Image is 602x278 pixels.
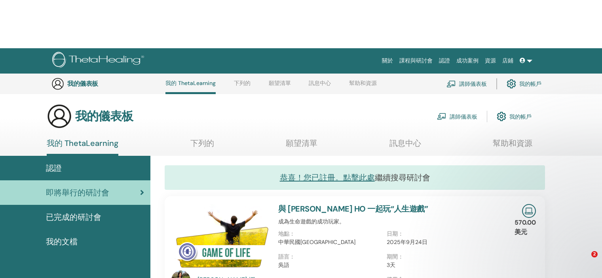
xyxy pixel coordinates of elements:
[309,79,331,87] font: 訊息中心
[278,204,428,214] a: 與 [PERSON_NAME] HO 一起玩“人生遊戲”
[436,53,453,68] a: 認證
[437,113,446,120] img: chalkboard-teacher.svg
[47,138,118,156] a: 我的 ThetaLearning
[382,57,393,64] font: 關於
[439,57,450,64] font: 認證
[485,57,496,64] font: 資源
[396,53,436,68] a: 課程與研討會
[446,80,456,87] img: chalkboard-teacher.svg
[289,230,295,237] font: ：
[398,253,403,260] font: ：
[575,251,594,270] iframe: 對講機即時聊天
[389,138,421,148] font: 訊息中心
[269,79,291,87] font: 願望清單
[286,138,317,154] a: 願望清單
[289,253,295,260] font: ：
[47,138,118,148] font: 我的 ThetaLearning
[499,53,517,68] a: 店鋪
[375,172,430,183] font: 繼續搜尋研討會
[234,80,251,93] a: 下列的
[379,53,396,68] a: 關於
[46,163,62,173] font: 認證
[507,75,541,93] a: 我的帳戶
[453,53,482,68] a: 成功案例
[519,81,541,88] font: 我的帳戶
[46,212,101,222] font: 已完成的研討會
[67,79,98,88] font: 我的儀表板
[46,187,109,198] font: 即將舉行的研討會
[387,253,398,260] font: 期間
[456,57,479,64] font: 成功案例
[52,52,147,70] img: logo.png
[165,79,216,87] font: 我的 ThetaLearning
[309,80,331,93] a: 訊息中心
[75,108,133,124] font: 我的儀表板
[190,138,214,148] font: 下列的
[165,80,216,95] a: 我的 ThetaLearning
[387,230,398,237] font: 日期
[278,238,355,246] font: 中華民國[GEOGRAPHIC_DATA]
[437,108,477,125] a: 講師儀表板
[171,204,269,272] img: 生命遊戲
[349,80,377,93] a: 幫助和資源
[278,261,289,269] font: 吳語
[46,236,78,247] font: 我的文檔
[51,78,64,90] img: generic-user-icon.jpg
[387,238,427,246] font: 2025年9月24日
[507,77,516,91] img: cog.svg
[269,80,291,93] a: 願望清單
[278,230,289,237] font: 地點
[286,138,317,148] font: 願望清單
[398,230,403,237] font: ：
[387,261,395,269] font: 3天
[593,252,596,257] font: 2
[190,138,214,154] a: 下列的
[234,79,251,87] font: 下列的
[482,53,499,68] a: 資源
[502,57,513,64] font: 店鋪
[349,79,377,87] font: 幫助和資源
[389,138,421,154] a: 訊息中心
[278,218,345,225] font: 成為生命遊戲的成功玩家。
[399,57,433,64] font: 課程與研討會
[459,81,487,88] font: 講師儀表板
[446,75,487,93] a: 講師儀表板
[280,172,375,183] a: 恭喜！您已註冊。點擊此處
[278,253,289,260] font: 語言
[47,104,72,129] img: generic-user-icon.jpg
